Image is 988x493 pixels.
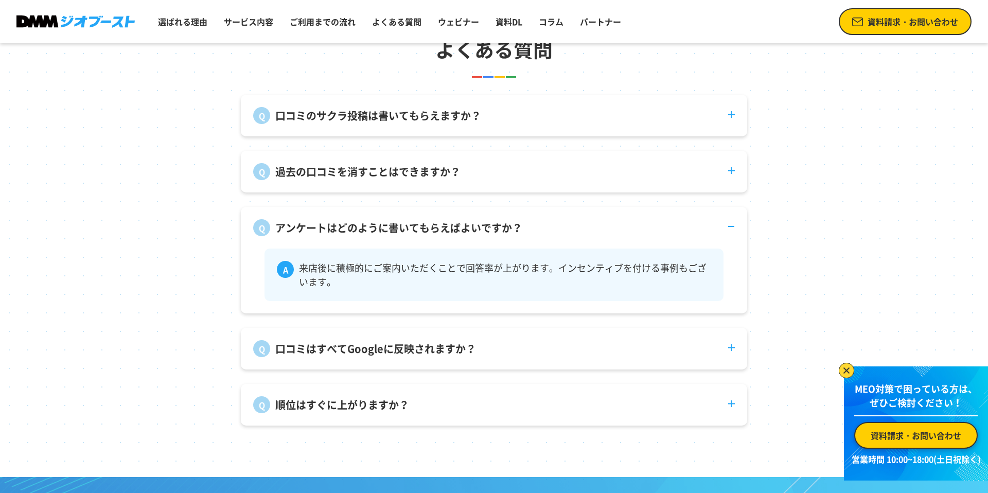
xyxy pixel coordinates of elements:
a: よくある質問 [368,11,426,32]
a: パートナー [576,11,625,32]
a: 選ばれる理由 [154,11,211,32]
p: 口コミはすべてGoogleに反映されますか？ [275,341,476,357]
a: 資料請求・お問い合わせ [839,8,972,35]
p: 過去の口コミを消すことはできますか？ [275,164,461,180]
p: MEO対策で困っている方は、 ぜひご検討ください！ [854,382,978,416]
p: 口コミのサクラ投稿は書いてもらえますか？ [275,108,481,124]
img: バナーを閉じる [839,363,854,378]
p: 来店後に積極的にご案内いただくことで回答率が上がります。インセンティブを付ける事例もございます。 [299,261,711,289]
a: コラム [535,11,568,32]
p: 順位はすぐに上がりますか？ [275,397,409,413]
p: 営業時間 10:00~18:00(土日祝除く) [850,453,982,465]
img: DMMジオブースト [16,15,135,28]
a: 資料請求・お問い合わせ [854,422,978,449]
a: ウェビナー [434,11,483,32]
p: アンケートはどのように書いてもらえばよいですか？ [275,220,522,236]
a: ご利用までの流れ [286,11,360,32]
span: 資料請求・お問い合わせ [868,15,958,28]
a: サービス内容 [220,11,277,32]
span: 資料請求・お問い合わせ [871,429,961,442]
a: 資料DL [491,11,526,32]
